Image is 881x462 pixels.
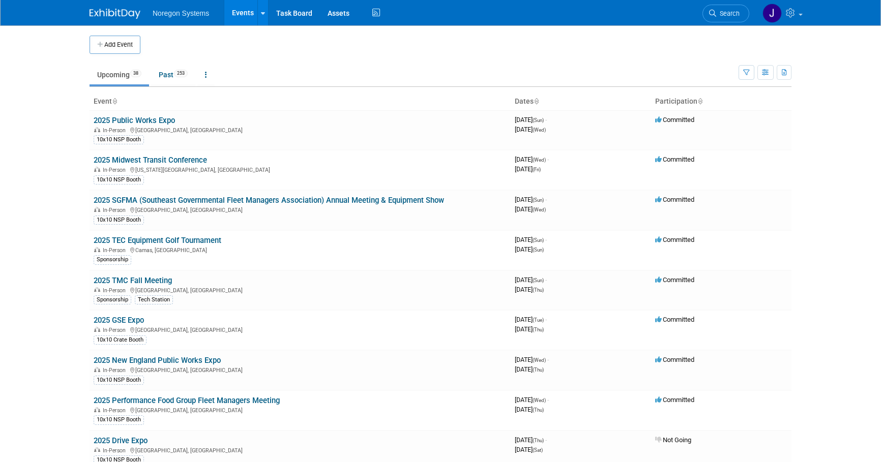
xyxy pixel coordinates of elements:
span: [DATE] [515,156,549,163]
span: (Sat) [533,447,543,453]
img: In-Person Event [94,247,100,252]
div: 10x10 NSP Booth [94,376,144,385]
span: [DATE] [515,365,544,373]
span: - [545,276,547,284]
span: [DATE] [515,446,543,453]
span: - [545,196,547,203]
span: (Thu) [533,287,544,293]
span: - [547,356,549,363]
span: [DATE] [515,205,546,213]
a: 2025 Midwest Transit Conference [94,156,207,165]
span: - [547,396,549,404]
img: In-Person Event [94,367,100,372]
a: Past253 [151,65,195,84]
span: Committed [655,196,694,203]
span: (Tue) [533,317,544,323]
div: [GEOGRAPHIC_DATA], [GEOGRAPHIC_DATA] [94,205,507,213]
a: 2025 Drive Expo [94,436,148,445]
span: [DATE] [515,396,549,404]
div: [GEOGRAPHIC_DATA], [GEOGRAPHIC_DATA] [94,325,507,333]
img: In-Person Event [94,407,100,412]
button: Add Event [90,36,140,54]
div: Tech Station [135,295,173,304]
span: Committed [655,356,694,363]
div: [GEOGRAPHIC_DATA], [GEOGRAPHIC_DATA] [94,365,507,374]
div: [GEOGRAPHIC_DATA], [GEOGRAPHIC_DATA] [94,446,507,454]
span: (Wed) [533,357,546,363]
div: Sponsorship [94,295,131,304]
span: - [547,156,549,163]
span: Search [716,10,740,17]
span: Committed [655,156,694,163]
span: (Sun) [533,237,544,243]
span: (Sun) [533,197,544,203]
a: Upcoming38 [90,65,149,84]
span: (Thu) [533,407,544,413]
span: (Wed) [533,127,546,133]
a: Sort by Participation Type [697,97,702,105]
img: In-Person Event [94,327,100,332]
div: [US_STATE][GEOGRAPHIC_DATA], [GEOGRAPHIC_DATA] [94,165,507,173]
a: 2025 TEC Equipment Golf Tournament [94,236,221,245]
span: 38 [130,70,141,77]
span: In-Person [103,447,129,454]
div: Sponsorship [94,255,131,264]
span: (Sun) [533,247,544,253]
span: Not Going [655,436,691,444]
span: [DATE] [515,406,544,413]
a: Search [702,5,749,22]
span: [DATE] [515,126,546,133]
div: 10x10 NSP Booth [94,215,144,225]
div: 10x10 NSP Booth [94,135,144,144]
span: (Wed) [533,207,546,212]
span: [DATE] [515,165,541,173]
a: 2025 SGFMA (Southeast Governmental Fleet Managers Association) Annual Meeting & Equipment Show [94,196,444,205]
span: [DATE] [515,286,544,293]
span: 253 [174,70,188,77]
img: In-Person Event [94,287,100,292]
span: Noregon Systems [153,9,209,17]
span: In-Person [103,127,129,134]
span: [DATE] [515,436,547,444]
span: - [545,116,547,124]
span: (Thu) [533,438,544,443]
span: - [545,316,547,323]
a: Sort by Event Name [112,97,117,105]
span: (Sun) [533,278,544,283]
a: 2025 New England Public Works Expo [94,356,221,365]
div: Camas, [GEOGRAPHIC_DATA] [94,245,507,254]
th: Event [90,93,511,110]
span: [DATE] [515,316,547,323]
span: (Thu) [533,327,544,332]
span: (Wed) [533,397,546,403]
span: [DATE] [515,236,547,243]
a: 2025 TMC Fall Meeting [94,276,172,285]
span: Committed [655,316,694,323]
span: In-Person [103,207,129,213]
img: In-Person Event [94,127,100,132]
img: Johana Gil [762,4,782,23]
a: Sort by Start Date [534,97,539,105]
span: (Fri) [533,167,541,172]
span: In-Person [103,327,129,333]
span: - [545,236,547,243]
div: 10x10 Crate Booth [94,335,146,345]
span: In-Person [103,287,129,294]
span: [DATE] [515,276,547,284]
span: Committed [655,396,694,404]
div: 10x10 NSP Booth [94,175,144,184]
span: [DATE] [515,245,544,253]
span: [DATE] [515,116,547,124]
span: [DATE] [515,356,549,363]
span: In-Person [103,167,129,173]
span: In-Person [103,247,129,254]
img: In-Person Event [94,207,100,212]
div: [GEOGRAPHIC_DATA], [GEOGRAPHIC_DATA] [94,126,507,134]
img: In-Person Event [94,447,100,452]
div: 10x10 NSP Booth [94,415,144,424]
span: [DATE] [515,325,544,333]
span: In-Person [103,367,129,374]
span: (Sun) [533,117,544,123]
span: Committed [655,116,694,124]
div: [GEOGRAPHIC_DATA], [GEOGRAPHIC_DATA] [94,406,507,414]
